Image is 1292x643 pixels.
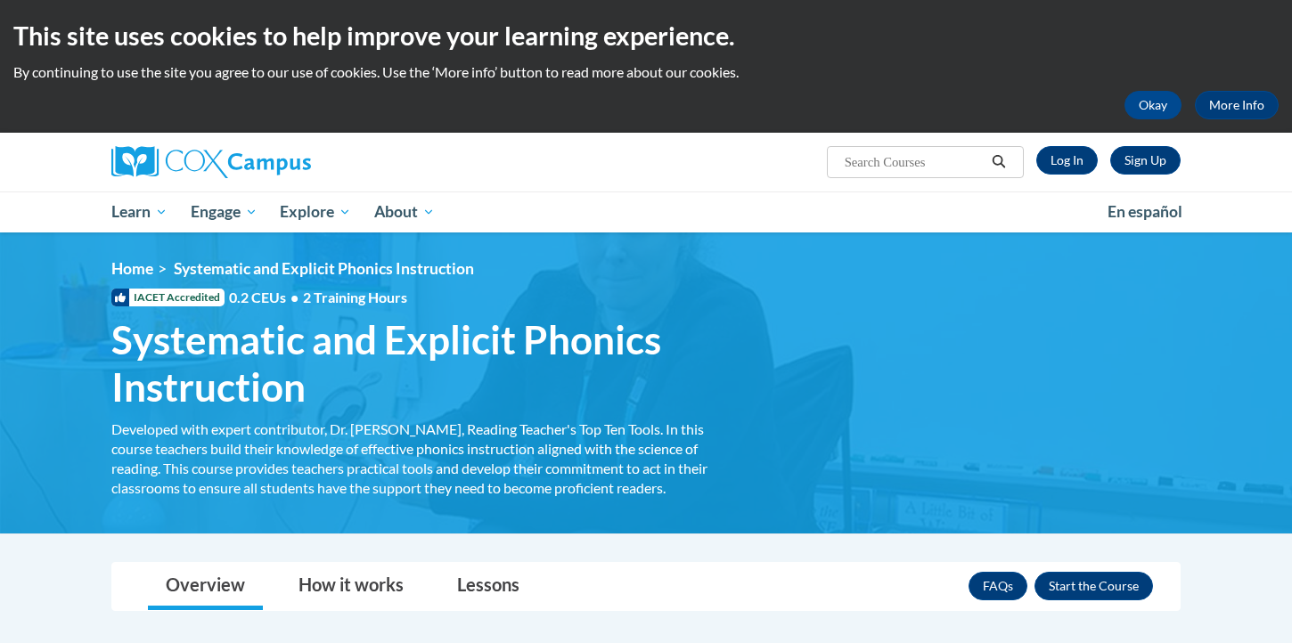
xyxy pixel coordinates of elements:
p: By continuing to use the site you agree to our use of cookies. Use the ‘More info’ button to read... [13,62,1279,82]
h2: This site uses cookies to help improve your learning experience. [13,18,1279,53]
button: Okay [1124,91,1182,119]
button: Enroll [1034,572,1153,600]
a: Learn [100,191,179,232]
div: Main menu [85,191,1207,232]
a: Engage [179,191,269,232]
a: FAQs [969,572,1027,600]
span: Explore [280,201,351,223]
a: Log In [1036,146,1098,175]
div: Developed with expert contributor, Dr. [PERSON_NAME], Reading Teacher's Top Ten Tools. In this co... [111,419,726,498]
a: Overview [148,563,263,610]
span: About [374,201,435,223]
a: How it works [281,563,421,610]
span: 0.2 CEUs [229,288,407,307]
a: Home [111,259,153,278]
span: • [290,289,298,305]
span: Systematic and Explicit Phonics Instruction [174,259,474,278]
span: Systematic and Explicit Phonics Instruction [111,316,726,411]
span: IACET Accredited [111,289,225,306]
a: En español [1096,193,1194,231]
a: Register [1110,146,1181,175]
img: Cox Campus [111,146,311,178]
a: Explore [268,191,363,232]
span: 2 Training Hours [303,289,407,305]
a: About [363,191,446,232]
button: Search [985,151,1012,173]
span: Engage [191,201,258,223]
a: Lessons [439,563,537,610]
span: En español [1108,202,1182,221]
a: Cox Campus [111,146,450,178]
span: Learn [111,201,168,223]
input: Search Courses [843,151,985,173]
a: More Info [1195,91,1279,119]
